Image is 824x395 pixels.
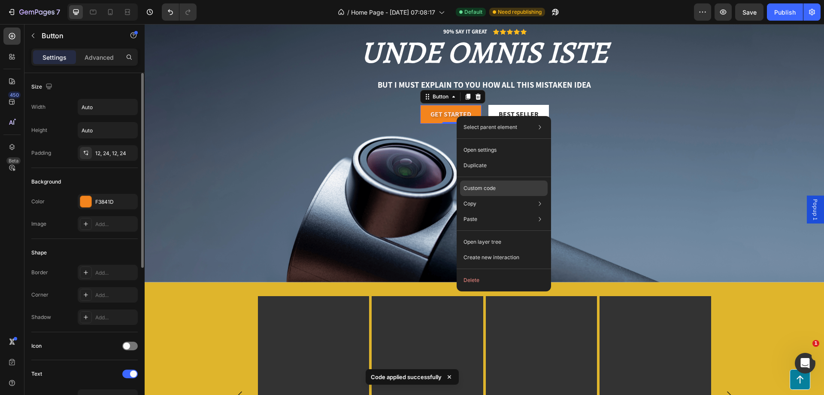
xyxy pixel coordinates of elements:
[347,8,349,17] span: /
[31,342,42,350] div: Icon
[85,53,114,62] p: Advanced
[299,4,342,12] p: 90% SAY IT GREAT
[42,31,115,41] p: Button
[89,12,591,44] h2: unde omnis iste
[371,373,442,381] p: Code applied successfully
[42,53,67,62] p: Settings
[286,86,327,95] div: Get started
[344,81,404,100] button: Best Seller
[95,150,136,157] div: 12, 24, 12, 24
[31,126,47,134] div: Height
[145,24,824,395] iframe: To enrich screen reader interactions, please activate Accessibility in Grammarly extension settings
[31,313,51,321] div: Shadow
[498,8,542,16] span: Need republishing
[460,273,548,288] button: Delete
[31,103,45,111] div: Width
[463,146,497,154] p: Open settings
[78,99,137,115] input: Auto
[666,175,675,196] span: Popup 1
[8,92,21,98] div: 450
[812,340,819,347] span: 1
[276,81,337,100] button: Get started
[464,8,482,16] span: Default
[463,162,487,169] p: Duplicate
[95,291,136,299] div: Add...
[31,178,61,186] div: Background
[354,86,394,95] div: Best Seller
[463,123,517,131] p: Select parent element
[31,149,51,157] div: Padding
[463,200,476,208] p: Copy
[795,353,815,374] iframe: Intercom live chat
[767,3,803,21] button: Publish
[742,9,757,16] span: Save
[78,122,137,138] input: Auto
[286,69,306,77] div: Button
[31,249,47,257] div: Shape
[95,220,136,228] div: Add...
[31,198,45,205] div: Color
[31,291,48,299] div: Corner
[6,157,21,164] div: Beta
[735,3,763,21] button: Save
[774,8,796,17] div: Publish
[463,215,477,223] p: Paste
[56,7,60,17] p: 7
[463,184,496,192] p: Custom code
[162,3,197,21] div: Undo/Redo
[31,370,42,378] div: Text
[95,269,136,277] div: Add...
[31,81,54,93] div: Size
[95,198,136,206] div: F3841D
[3,3,64,21] button: 7
[90,55,590,66] p: But I must explain to you how all this mistaken idea
[31,220,46,228] div: Image
[31,269,48,276] div: Border
[95,314,136,322] div: Add...
[463,238,501,246] p: Open layer tree
[351,8,435,17] span: Home Page - [DATE] 07:08:17
[463,253,519,262] p: Create new interaction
